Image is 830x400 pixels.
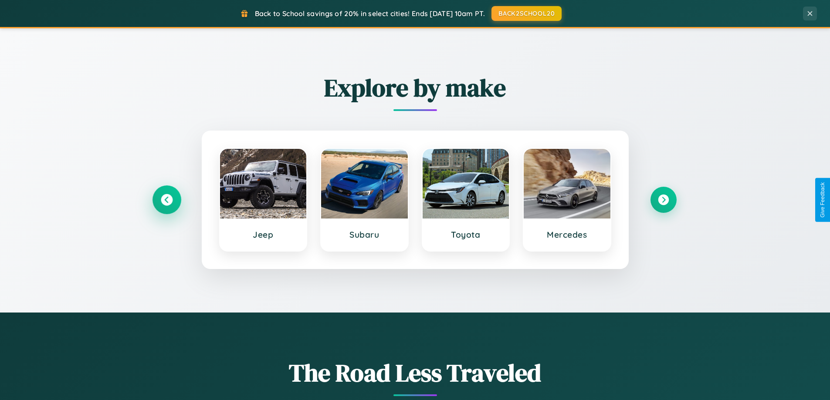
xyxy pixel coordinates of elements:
[255,9,485,18] span: Back to School savings of 20% in select cities! Ends [DATE] 10am PT.
[229,229,298,240] h3: Jeep
[491,6,562,21] button: BACK2SCHOOL20
[330,229,399,240] h3: Subaru
[820,182,826,218] div: Give Feedback
[431,229,501,240] h3: Toyota
[532,229,602,240] h3: Mercedes
[154,71,677,104] h2: Explore by make
[154,356,677,390] h1: The Road Less Traveled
